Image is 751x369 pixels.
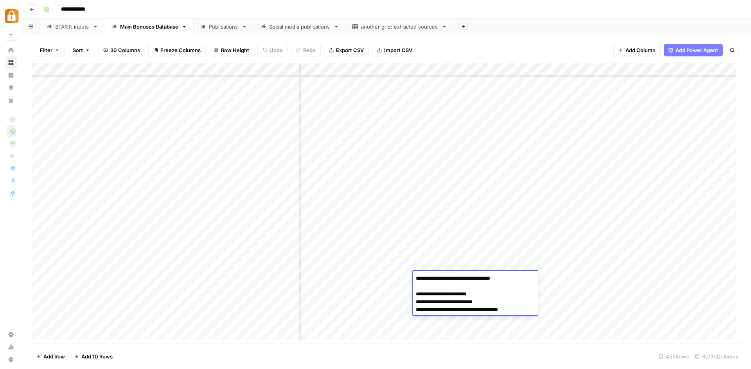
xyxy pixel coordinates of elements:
button: Add 10 Rows [70,350,117,363]
a: Opportunities [5,81,17,94]
a: START: inputs [40,19,105,34]
button: Help + Support [5,353,17,366]
div: 455 Rows [656,350,692,363]
button: Filter [35,44,65,56]
button: Row Height [209,44,254,56]
div: Main Bonuses Database [120,23,178,31]
button: Sort [68,44,95,56]
button: Add Row [32,350,70,363]
span: Row Height [221,46,249,54]
span: Import CSV [384,46,412,54]
span: Add Power Agent [676,46,718,54]
button: Freeze Columns [148,44,206,56]
button: Add Column [613,44,661,56]
span: Sort [73,46,83,54]
button: Export CSV [324,44,369,56]
a: Insights [5,69,17,81]
a: Publications [194,19,254,34]
a: Browse [5,56,17,69]
div: START: inputs [55,23,90,31]
a: another grid: extracted sources [346,19,454,34]
span: Freeze Columns [160,46,201,54]
button: 30 Columns [98,44,145,56]
a: Settings [5,328,17,341]
button: Undo [257,44,288,56]
a: Social media publications [254,19,346,34]
span: Redo [303,46,316,54]
button: Add Power Agent [664,44,723,56]
span: Add Column [625,46,656,54]
img: Adzz Logo [5,9,19,23]
span: 30 Columns [110,46,140,54]
button: Redo [291,44,321,56]
a: Usage [5,341,17,353]
span: Add 10 Rows [81,353,113,360]
a: Home [5,44,17,56]
button: Workspace: Adzz [5,6,17,26]
span: Add Row [43,353,65,360]
div: Publications [209,23,239,31]
div: another grid: extracted sources [361,23,438,31]
span: Filter [40,46,52,54]
span: Undo [269,46,283,54]
div: Social media publications [269,23,331,31]
a: Main Bonuses Database [105,19,194,34]
span: Export CSV [336,46,364,54]
button: Import CSV [372,44,417,56]
div: 30/30 Columns [692,350,742,363]
a: Your Data [5,94,17,107]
